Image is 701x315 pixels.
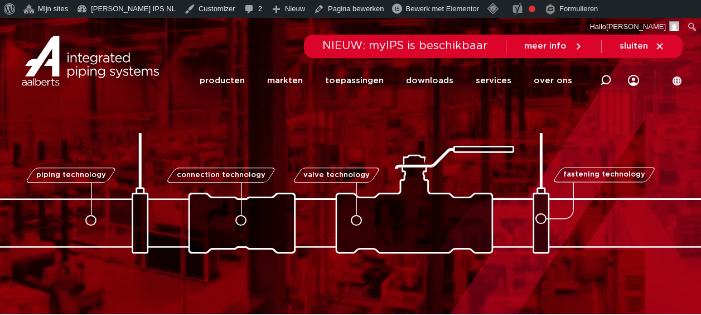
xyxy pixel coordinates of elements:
[303,171,370,179] span: valve technology
[524,41,583,51] a: meer info
[36,171,106,179] span: piping technology
[267,59,303,102] a: markten
[476,59,511,102] a: services
[628,58,639,103] nav: Menu
[586,18,684,36] a: Hallo
[406,59,453,102] a: downloads
[620,42,648,50] span: sluiten
[534,59,572,102] a: over ons
[200,59,572,102] nav: Menu
[620,41,665,51] a: sluiten
[176,171,265,179] span: connection technology
[563,171,645,179] span: fastening technology
[524,42,567,50] span: meer info
[606,22,666,31] span: [PERSON_NAME]
[322,40,488,51] span: NIEUW: myIPS is beschikbaar
[325,59,384,102] a: toepassingen
[529,6,535,12] div: Focus keyphrase niet ingevuld
[200,59,245,102] a: producten
[405,4,479,13] span: Bewerk met Elementor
